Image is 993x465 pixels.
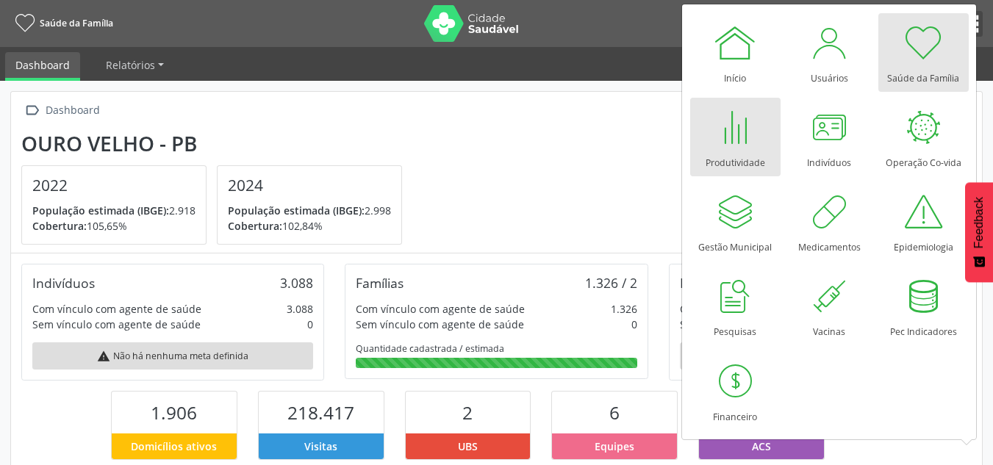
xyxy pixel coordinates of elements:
p: 2.918 [32,203,196,218]
span: Domicílios ativos [131,439,217,454]
a: Operação Co-vida [878,98,969,176]
div: Não há nenhuma meta definida [680,342,961,370]
h4: 2022 [32,176,196,195]
span: Saúde da Família [40,17,113,29]
a: Epidemiologia [878,182,969,261]
div: Com vínculo com agente de saúde [356,301,525,317]
span: População estimada (IBGE): [228,203,365,217]
p: 2.998 [228,203,391,218]
div: 1.326 / 2 [585,275,637,291]
span: 6 [609,400,620,425]
span: Equipes [595,439,634,454]
div: 1.326 [611,301,637,317]
div: Sem vínculo com agente de saúde [356,317,524,332]
a:  Dashboard [21,100,102,121]
span: ACS [752,439,771,454]
p: 102,84% [228,218,391,234]
p: 105,65% [32,218,196,234]
a: Dashboard [5,52,80,81]
div: Não há nenhuma meta definida [32,342,313,370]
span: Feedback [972,197,986,248]
div: Domicílios [680,275,741,291]
span: UBS [458,439,478,454]
span: 1.906 [151,400,197,425]
a: Vacinas [784,267,875,345]
div: Com vínculo com agente de saúde [680,301,849,317]
h4: 2024 [228,176,391,195]
div: Quantidade cadastrada / estimada [356,342,637,355]
i: warning [97,350,110,363]
a: Usuários [784,13,875,92]
div: Sem vínculo com agente de saúde [680,317,848,332]
a: Medicamentos [784,182,875,261]
span: Cobertura: [32,219,87,233]
a: Gestão Municipal [690,182,781,261]
span: População estimada (IBGE): [32,203,169,217]
a: Pesquisas [690,267,781,345]
div: Sem vínculo com agente de saúde [32,317,201,332]
a: Saúde da Família [878,13,969,92]
div: 0 [631,317,637,332]
div: Indivíduos [32,275,95,291]
div: Com vínculo com agente de saúde [32,301,201,317]
div: Dashboard [43,100,102,121]
div: Ouro Velho - PB [21,131,412,156]
i:  [21,100,43,121]
span: Relatórios [106,58,155,72]
button: Feedback - Mostrar pesquisa [965,182,993,282]
div: 0 [307,317,313,332]
span: 218.417 [287,400,354,425]
a: Produtividade [690,98,781,176]
span: 2 [462,400,473,425]
a: Início [690,13,781,92]
span: Visitas [304,439,337,454]
div: 3.088 [287,301,313,317]
a: Relatórios [96,52,174,78]
a: Pec Indicadores [878,267,969,345]
a: Financeiro [690,352,781,430]
a: Indivíduos [784,98,875,176]
div: 3.088 [280,275,313,291]
div: Famílias [356,275,404,291]
a: Saúde da Família [10,11,113,35]
span: Cobertura: [228,219,282,233]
